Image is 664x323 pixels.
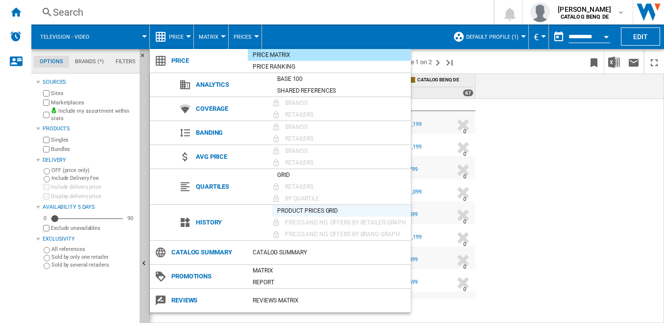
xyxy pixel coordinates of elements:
span: Catalog Summary [166,246,248,259]
span: Reviews [166,294,248,307]
div: Catalog Summary [248,248,411,257]
div: By quartile [280,194,411,203]
div: Brands [280,146,411,156]
span: Promotions [166,270,248,283]
div: Price Matrix [248,50,411,60]
span: History [191,216,272,229]
div: Retailers [280,182,411,192]
div: Matrix [248,266,411,275]
div: Retailers [280,134,411,144]
div: Prices and No. offers by brand graph [280,229,411,239]
div: Price Ranking [248,62,411,72]
div: Report [248,277,411,287]
div: Grid [272,170,411,180]
div: REVIEWS Matrix [248,296,411,305]
span: Coverage [191,102,272,116]
div: Prices and No. offers by retailer graph [280,218,411,227]
div: Product prices grid [272,206,411,216]
div: Brands [280,98,411,108]
span: Price [166,54,248,68]
div: Retailers [280,110,411,120]
span: Analytics [191,78,272,92]
div: Brands [280,122,411,132]
span: Quartiles [191,180,272,194]
span: Banding [191,126,272,140]
div: Base 100 [272,74,411,84]
span: Avg price [191,150,272,164]
div: Shared references [272,86,411,96]
div: Retailers [280,158,411,168]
